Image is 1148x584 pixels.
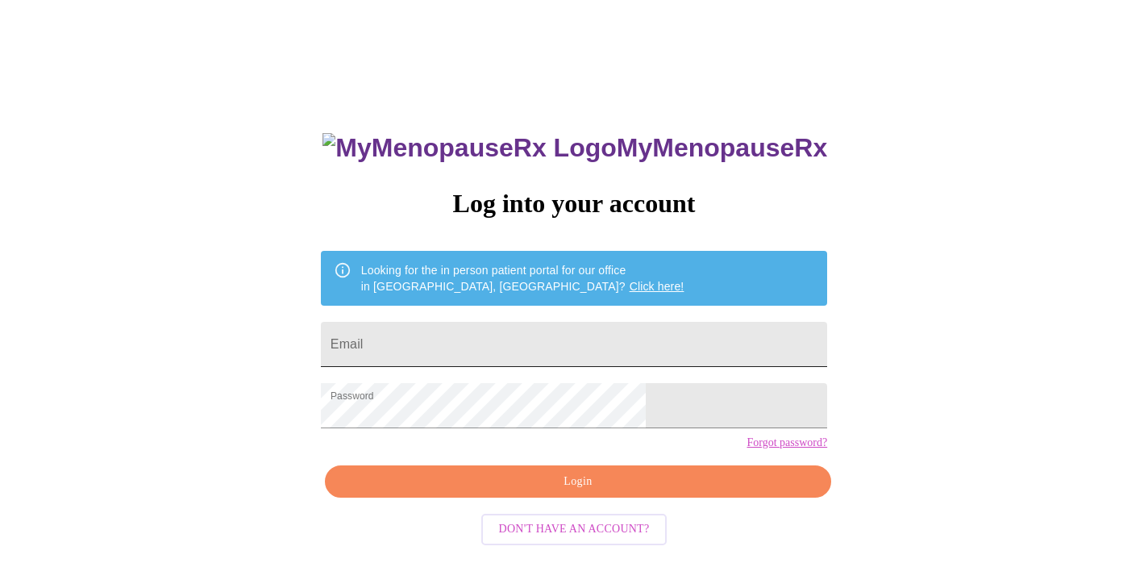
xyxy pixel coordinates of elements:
img: MyMenopauseRx Logo [322,133,616,163]
span: Don't have an account? [499,519,650,540]
a: Don't have an account? [477,521,672,535]
div: Looking for the in person patient portal for our office in [GEOGRAPHIC_DATA], [GEOGRAPHIC_DATA]? [361,256,684,301]
a: Forgot password? [747,436,827,449]
h3: Log into your account [321,189,827,219]
button: Don't have an account? [481,514,668,545]
span: Login [343,472,813,492]
button: Login [325,465,831,498]
a: Click here! [630,280,684,293]
h3: MyMenopauseRx [322,133,827,163]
